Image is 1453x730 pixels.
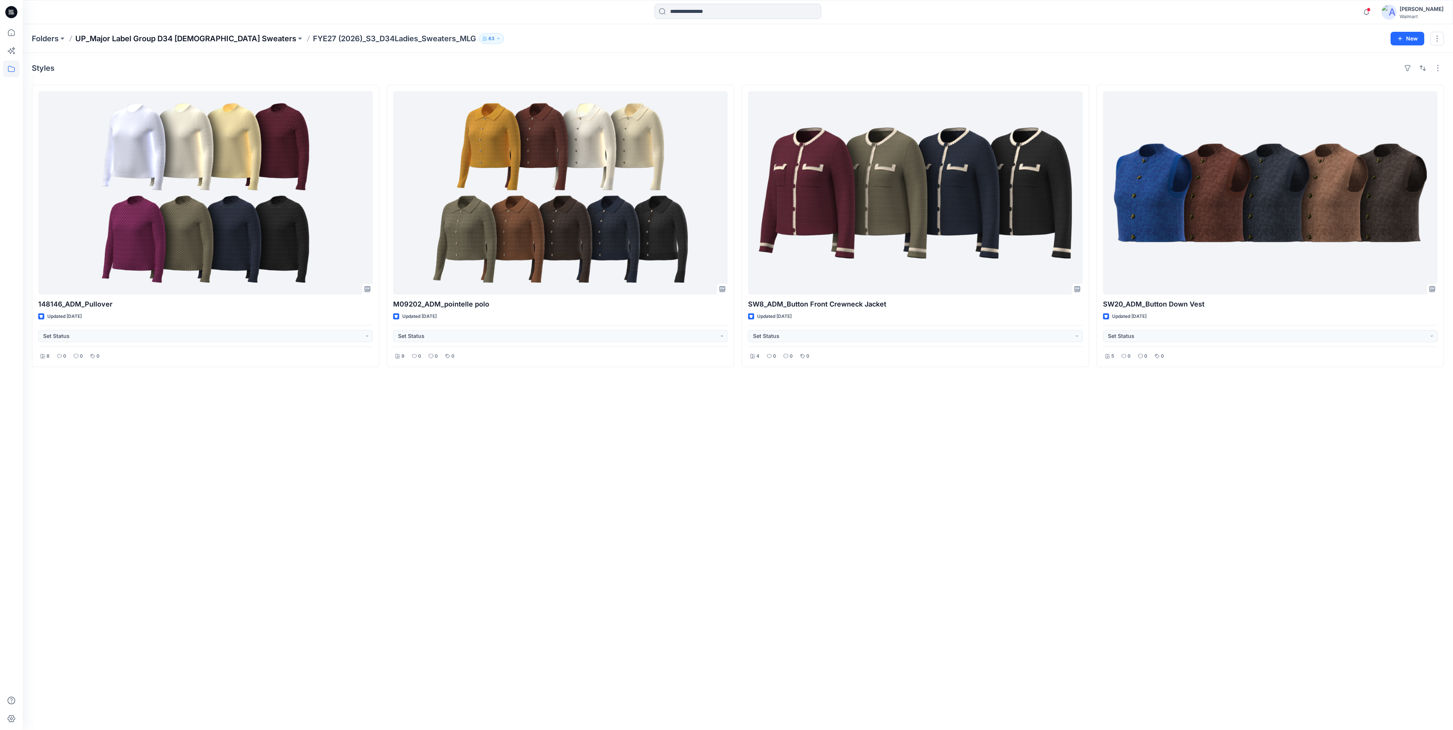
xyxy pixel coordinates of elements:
a: SW20_ADM_Button Down Vest [1103,91,1437,294]
a: UP_Major Label Group D34 [DEMOGRAPHIC_DATA] Sweaters [75,33,296,44]
p: 0 [96,352,100,360]
p: Updated [DATE] [47,313,82,321]
p: 0 [1144,352,1147,360]
p: M09202_ADM_pointelle polo [393,299,728,310]
p: Updated [DATE] [757,313,792,321]
p: 0 [435,352,438,360]
a: SW8_ADM_Button Front Crewneck Jacket [748,91,1083,294]
p: SW20_ADM_Button Down Vest [1103,299,1437,310]
a: 148146_ADM_Pullover [38,91,373,294]
p: SW8_ADM_Button Front Crewneck Jacket [748,299,1083,310]
p: 0 [1128,352,1131,360]
p: 9 [401,352,404,360]
p: 5 [1111,352,1114,360]
a: M09202_ADM_pointelle polo [393,91,728,294]
p: 0 [418,352,421,360]
p: FYE27 (2026)_S3_D34Ladies_Sweaters_MLG [313,33,476,44]
p: 63 [488,34,495,43]
img: avatar [1381,5,1397,20]
p: 0 [790,352,793,360]
p: 0 [63,352,66,360]
div: [PERSON_NAME] [1400,5,1444,14]
button: New [1391,32,1424,45]
p: Updated [DATE] [1112,313,1147,321]
p: 0 [1161,352,1164,360]
p: 0 [80,352,83,360]
p: 0 [773,352,776,360]
button: 63 [479,33,504,44]
p: Updated [DATE] [402,313,437,321]
p: 148146_ADM_Pullover [38,299,373,310]
p: 0 [451,352,454,360]
p: 4 [756,352,759,360]
p: 8 [47,352,50,360]
div: Walmart [1400,14,1444,19]
a: Folders [32,33,59,44]
p: 0 [806,352,809,360]
h4: Styles [32,64,54,73]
